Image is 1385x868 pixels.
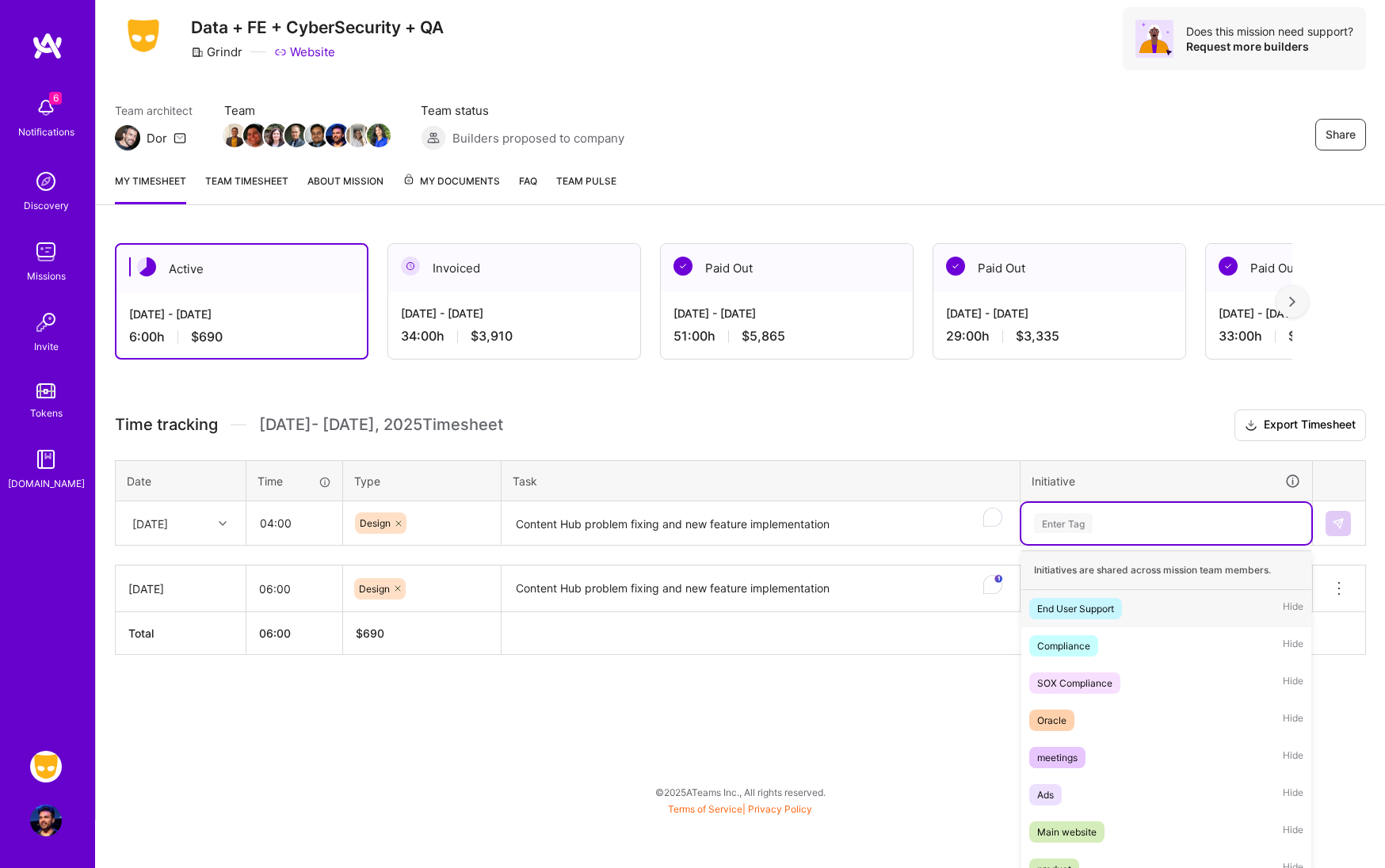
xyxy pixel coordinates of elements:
[1037,638,1090,654] div: Compliance
[129,306,354,322] div: [DATE] - [DATE]
[219,520,227,527] i: icon Chevron
[1037,675,1112,691] div: SOX Compliance
[1034,511,1093,535] div: Enter Tag
[34,338,59,355] div: Invite
[1016,328,1059,345] span: $3,335
[115,415,218,435] span: Time tracking
[348,122,368,149] a: Team Member Avatar
[27,268,66,284] div: Missions
[32,32,63,60] img: logo
[49,92,62,105] span: 6
[1332,517,1345,530] img: Submit
[30,306,62,338] img: Invite
[401,328,628,345] div: 34:00 h
[95,772,1385,812] div: © 2025 ATeams Inc., All rights reserved.
[1326,127,1356,143] span: Share
[137,257,156,276] img: Active
[401,305,628,322] div: [DATE] - [DATE]
[452,130,624,147] span: Builders proposed to company
[1219,257,1238,276] img: Paid Out
[191,329,223,345] span: $690
[223,124,246,147] img: Team Member Avatar
[748,803,812,815] a: Privacy Policy
[673,305,900,322] div: [DATE] - [DATE]
[307,122,327,149] a: Team Member Avatar
[421,102,624,119] span: Team status
[327,122,348,149] a: Team Member Avatar
[1283,635,1303,657] span: Hide
[1032,472,1301,490] div: Initiative
[30,236,62,268] img: teamwork
[368,122,389,149] a: Team Member Avatar
[1037,824,1097,840] div: Main website
[326,124,349,147] img: Team Member Avatar
[556,173,616,204] a: Team Pulse
[360,517,391,529] span: Design
[1234,409,1366,441] button: Export Timesheet
[128,581,233,597] div: [DATE]
[1037,786,1054,803] div: Ads
[191,46,204,59] i: icon CompanyGray
[388,244,640,292] div: Invoiced
[30,92,62,124] img: bell
[556,175,616,187] span: Team Pulse
[129,329,354,345] div: 6:00 h
[265,122,286,149] a: Team Member Avatar
[356,626,384,640] span: $ 690
[191,44,242,60] div: Grindr
[30,751,62,782] img: Grindr: Data + FE + CyberSecurity + QA
[258,473,331,489] div: Time
[147,130,167,147] div: Dor
[1283,598,1303,619] span: Hide
[284,124,308,147] img: Team Member Avatar
[18,124,74,140] div: Notifications
[8,475,85,492] div: [DOMAIN_NAME]
[205,173,288,204] a: Team timesheet
[503,503,1018,545] textarea: To enrich screen reader interactions, please activate Accessibility in Grammarly extension settings
[668,803,812,815] span: |
[1186,24,1353,39] div: Does this mission need support?
[346,124,370,147] img: Team Member Avatar
[224,102,389,119] span: Team
[946,328,1173,345] div: 29:00 h
[174,131,186,144] i: icon Mail
[243,124,267,147] img: Team Member Avatar
[343,460,502,501] th: Type
[1283,821,1303,843] span: Hide
[30,444,62,475] img: guide book
[259,415,503,435] span: [DATE] - [DATE] , 2025 Timesheet
[116,612,246,655] th: Total
[668,803,742,815] a: Terms of Service
[307,173,383,204] a: About Mission
[26,751,66,782] a: Grindr: Data + FE + CyberSecurity + QA
[115,14,172,57] img: Company Logo
[403,173,500,204] a: My Documents
[1135,20,1173,58] img: Avatar
[264,124,288,147] img: Team Member Avatar
[246,568,342,610] input: HH:MM
[401,257,420,276] img: Invoiced
[1288,328,1331,345] span: $3,795
[673,257,692,276] img: Paid Out
[1283,672,1303,694] span: Hide
[1289,296,1295,307] img: right
[30,805,62,836] img: User Avatar
[359,583,390,595] span: Design
[367,124,391,147] img: Team Member Avatar
[224,122,245,149] a: Team Member Avatar
[286,122,307,149] a: Team Member Avatar
[245,122,265,149] a: Team Member Avatar
[1245,417,1257,434] i: icon Download
[933,244,1185,292] div: Paid Out
[30,405,63,421] div: Tokens
[1037,600,1114,617] div: End User Support
[247,502,341,544] input: HH:MM
[421,125,446,150] img: Builders proposed to company
[673,328,900,345] div: 51:00 h
[191,17,444,37] h3: Data + FE + CyberSecurity + QA
[1283,747,1303,768] span: Hide
[742,328,785,345] span: $5,865
[246,612,343,655] th: 06:00
[274,44,335,60] a: Website
[1186,39,1353,54] div: Request more builders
